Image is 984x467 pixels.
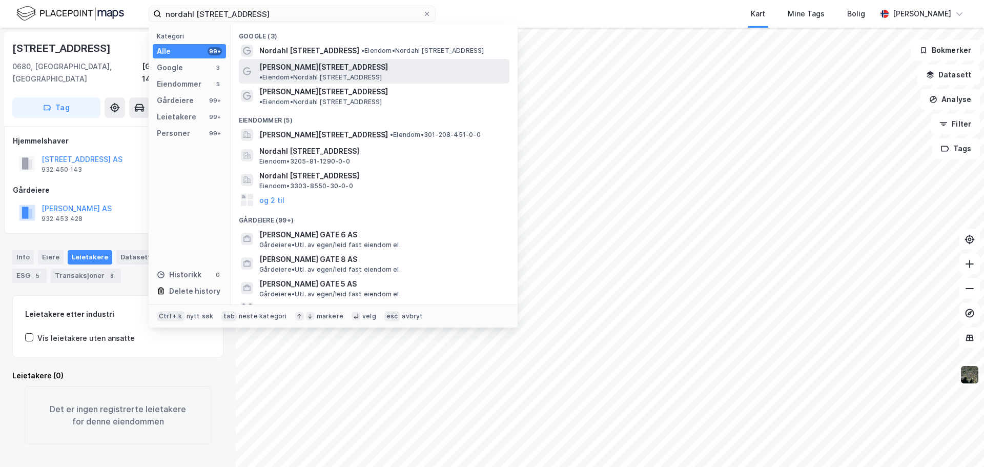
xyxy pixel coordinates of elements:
div: Kart [751,8,765,20]
div: Eiendommer (5) [231,108,518,127]
iframe: Chat Widget [933,418,984,467]
div: Alle [157,45,171,57]
div: Delete history [169,285,220,297]
button: og 2 til [259,194,284,206]
div: 99+ [208,96,222,105]
div: velg [362,312,376,320]
span: Eiendom • Nordahl [STREET_ADDRESS] [259,73,382,82]
div: 99+ [208,47,222,55]
div: Leietakere etter industri [25,308,211,320]
span: Eiendom • 301-208-451-0-0 [390,131,481,139]
div: 5 [214,80,222,88]
input: Søk på adresse, matrikkel, gårdeiere, leietakere eller personer [161,6,423,22]
span: [PERSON_NAME] GATE 5 AS [259,278,505,290]
span: Eiendom • 3205-81-1290-0-0 [259,157,350,166]
div: Gårdeiere [13,184,223,196]
div: 932 450 143 [42,166,82,174]
div: Leietakere [68,250,112,265]
span: Eiendom • Nordahl [STREET_ADDRESS] [361,47,484,55]
div: esc [384,311,400,321]
div: 3 [214,64,222,72]
div: [GEOGRAPHIC_DATA], 149/486 [142,60,223,85]
button: og 96 til [259,302,289,315]
span: • [390,131,393,138]
div: [PERSON_NAME] [893,8,951,20]
span: Gårdeiere • Utl. av egen/leid fast eiendom el. [259,266,401,274]
span: Nordahl [STREET_ADDRESS] [259,45,359,57]
div: Kontrollprogram for chat [933,418,984,467]
div: Historikk [157,269,201,281]
div: Leietakere [157,111,196,123]
span: [PERSON_NAME][STREET_ADDRESS] [259,61,388,73]
div: nytt søk [187,312,214,320]
div: 8 [107,271,117,281]
div: 0 [214,271,222,279]
button: Bokmerker [911,40,980,60]
span: Eiendom • Nordahl [STREET_ADDRESS] [259,98,382,106]
div: avbryt [402,312,423,320]
div: Mine Tags [788,8,825,20]
span: • [259,73,262,81]
span: Nordahl [STREET_ADDRESS] [259,145,505,157]
div: 99+ [208,113,222,121]
button: Filter [931,114,980,134]
div: Info [12,250,34,265]
div: 0680, [GEOGRAPHIC_DATA], [GEOGRAPHIC_DATA] [12,60,142,85]
span: [PERSON_NAME] GATE 6 AS [259,229,505,241]
span: [PERSON_NAME] GATE 8 AS [259,253,505,266]
span: • [361,47,364,54]
button: Analyse [920,89,980,110]
div: tab [221,311,237,321]
div: Eiendommer [157,78,201,90]
div: Kategori [157,32,226,40]
span: Gårdeiere • Utl. av egen/leid fast eiendom el. [259,290,401,298]
div: 99+ [208,129,222,137]
img: 9k= [960,365,979,384]
div: Gårdeiere (99+) [231,208,518,227]
button: Tags [932,138,980,159]
span: Nordahl [STREET_ADDRESS] [259,170,505,182]
div: Eiere [38,250,64,265]
div: Google [157,62,183,74]
span: • [259,98,262,106]
div: Ctrl + k [157,311,184,321]
div: Hjemmelshaver [13,135,223,147]
div: Google (3) [231,24,518,43]
div: Leietakere (0) [12,370,223,382]
div: ESG [12,269,47,283]
button: Tag [12,97,100,118]
div: Personer [157,127,190,139]
div: Datasett [116,250,167,265]
span: Gårdeiere • Utl. av egen/leid fast eiendom el. [259,241,401,249]
div: [STREET_ADDRESS] [12,40,113,56]
span: [PERSON_NAME][STREET_ADDRESS] [259,129,388,141]
div: 5 [32,271,43,281]
span: Eiendom • 3303-8550-30-0-0 [259,182,353,190]
button: Datasett [917,65,980,85]
div: 932 453 428 [42,215,83,223]
span: [PERSON_NAME][STREET_ADDRESS] [259,86,388,98]
div: neste kategori [239,312,287,320]
div: Vis leietakere uten ansatte [37,332,135,344]
div: Bolig [847,8,865,20]
img: logo.f888ab2527a4732fd821a326f86c7f29.svg [16,5,124,23]
div: Det er ingen registrerte leietakere for denne eiendommen [25,386,211,444]
div: Transaksjoner [51,269,121,283]
div: markere [317,312,343,320]
div: Gårdeiere [157,94,194,107]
